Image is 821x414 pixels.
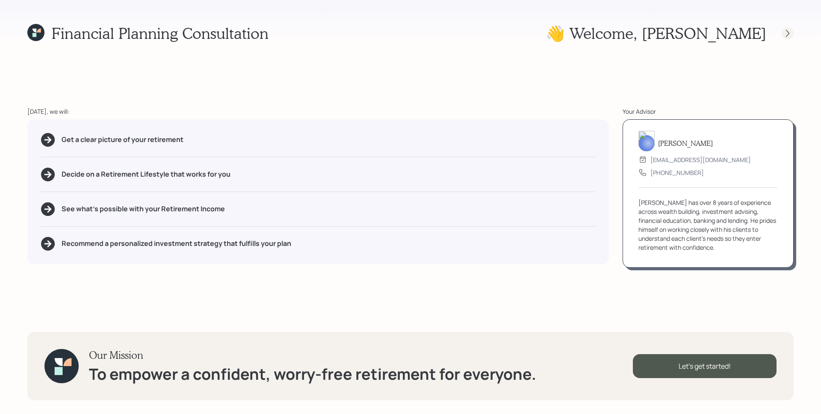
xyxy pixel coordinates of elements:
h5: See what's possible with your Retirement Income [62,205,225,213]
div: [DATE], we will: [27,107,609,116]
div: [PERSON_NAME] has over 8 years of experience across wealth building, investment advising, financi... [638,198,778,252]
img: james-distasi-headshot.png [638,131,655,151]
div: Your Advisor [623,107,794,116]
h1: Financial Planning Consultation [51,24,269,42]
div: [PHONE_NUMBER] [650,168,704,177]
div: [EMAIL_ADDRESS][DOMAIN_NAME] [650,155,751,164]
h5: Decide on a Retirement Lifestyle that works for you [62,170,230,178]
h5: [PERSON_NAME] [658,139,713,147]
h1: To empower a confident, worry-free retirement for everyone. [89,365,536,383]
h1: 👋 Welcome , [PERSON_NAME] [546,24,766,42]
h3: Our Mission [89,349,536,361]
h5: Get a clear picture of your retirement [62,136,183,144]
div: Let's get started! [633,354,777,378]
h5: Recommend a personalized investment strategy that fulfills your plan [62,240,291,248]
